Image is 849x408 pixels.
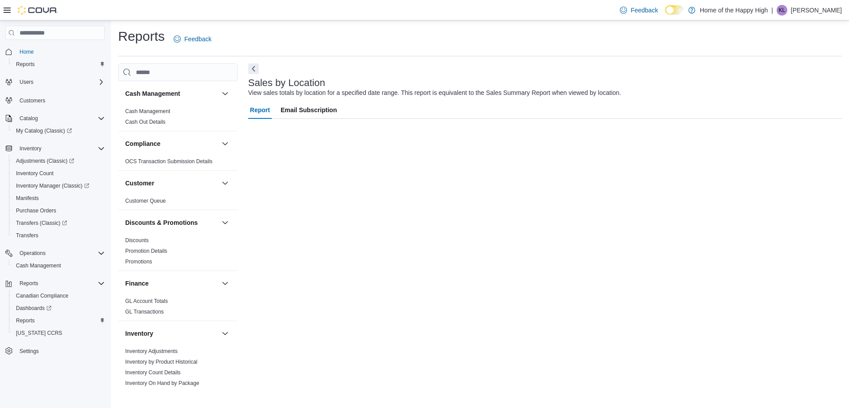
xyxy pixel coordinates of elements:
[616,1,661,19] a: Feedback
[16,47,37,57] a: Home
[125,89,218,98] button: Cash Management
[220,138,230,149] button: Compliance
[125,198,166,204] a: Customer Queue
[16,46,105,57] span: Home
[125,309,164,315] a: GL Transactions
[220,88,230,99] button: Cash Management
[9,204,108,217] button: Purchase Orders
[20,115,38,122] span: Catalog
[12,260,105,271] span: Cash Management
[9,125,108,137] a: My Catalog (Classic)
[125,258,152,265] span: Promotions
[16,248,105,259] span: Operations
[16,317,35,324] span: Reports
[9,217,108,229] a: Transfers (Classic)
[125,248,167,254] a: Promotion Details
[16,278,42,289] button: Reports
[16,113,41,124] button: Catalog
[16,157,74,165] span: Adjustments (Classic)
[12,205,60,216] a: Purchase Orders
[12,126,105,136] span: My Catalog (Classic)
[9,180,108,192] a: Inventory Manager (Classic)
[125,237,149,244] span: Discounts
[2,112,108,125] button: Catalog
[16,345,105,357] span: Settings
[9,229,108,242] button: Transfers
[125,329,153,338] h3: Inventory
[779,5,786,16] span: KL
[9,58,108,71] button: Reports
[12,290,105,301] span: Canadian Compliance
[16,220,67,227] span: Transfers (Classic)
[248,88,621,98] div: View sales totals by location for a specified date range. This report is equivalent to the Sales ...
[12,180,105,191] span: Inventory Manager (Classic)
[9,314,108,327] button: Reports
[125,348,178,355] span: Inventory Adjustments
[9,290,108,302] button: Canadian Compliance
[20,280,38,287] span: Reports
[125,108,170,114] a: Cash Management
[12,260,64,271] a: Cash Management
[125,358,198,365] span: Inventory by Product Historical
[248,78,325,88] h3: Sales by Location
[16,207,56,214] span: Purchase Orders
[12,315,105,326] span: Reports
[16,195,39,202] span: Manifests
[777,5,787,16] div: Kaitlyn Loney
[16,278,105,289] span: Reports
[125,179,154,188] h3: Customer
[12,218,105,228] span: Transfers (Classic)
[125,237,149,243] a: Discounts
[16,346,42,357] a: Settings
[281,101,337,119] span: Email Subscription
[16,182,89,189] span: Inventory Manager (Classic)
[20,348,39,355] span: Settings
[125,279,218,288] button: Finance
[9,155,108,167] a: Adjustments (Classic)
[2,76,108,88] button: Users
[771,5,773,16] p: |
[125,348,178,354] a: Inventory Adjustments
[12,168,105,179] span: Inventory Count
[12,218,71,228] a: Transfers (Classic)
[125,259,152,265] a: Promotions
[250,101,270,119] span: Report
[16,94,105,106] span: Customers
[125,139,160,148] h3: Compliance
[12,156,78,166] a: Adjustments (Classic)
[16,170,54,177] span: Inventory Count
[20,97,45,104] span: Customers
[12,193,42,204] a: Manifests
[125,247,167,255] span: Promotion Details
[12,230,42,241] a: Transfers
[125,308,164,315] span: GL Transactions
[12,328,66,338] a: [US_STATE] CCRS
[125,179,218,188] button: Customer
[20,78,33,86] span: Users
[125,119,166,125] a: Cash Out Details
[220,217,230,228] button: Discounts & Promotions
[248,63,259,74] button: Next
[16,127,72,134] span: My Catalog (Classic)
[12,303,105,314] span: Dashboards
[16,143,105,154] span: Inventory
[125,380,199,387] span: Inventory On Hand by Package
[125,279,149,288] h3: Finance
[2,45,108,58] button: Home
[5,42,105,381] nav: Complex example
[125,369,181,376] span: Inventory Count Details
[665,5,684,15] input: Dark Mode
[12,290,72,301] a: Canadian Compliance
[184,35,211,43] span: Feedback
[20,145,41,152] span: Inventory
[2,247,108,259] button: Operations
[12,193,105,204] span: Manifests
[12,180,93,191] a: Inventory Manager (Classic)
[125,197,166,204] span: Customer Queue
[12,315,38,326] a: Reports
[12,230,105,241] span: Transfers
[16,262,61,269] span: Cash Management
[700,5,768,16] p: Home of the Happy High
[118,27,165,45] h1: Reports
